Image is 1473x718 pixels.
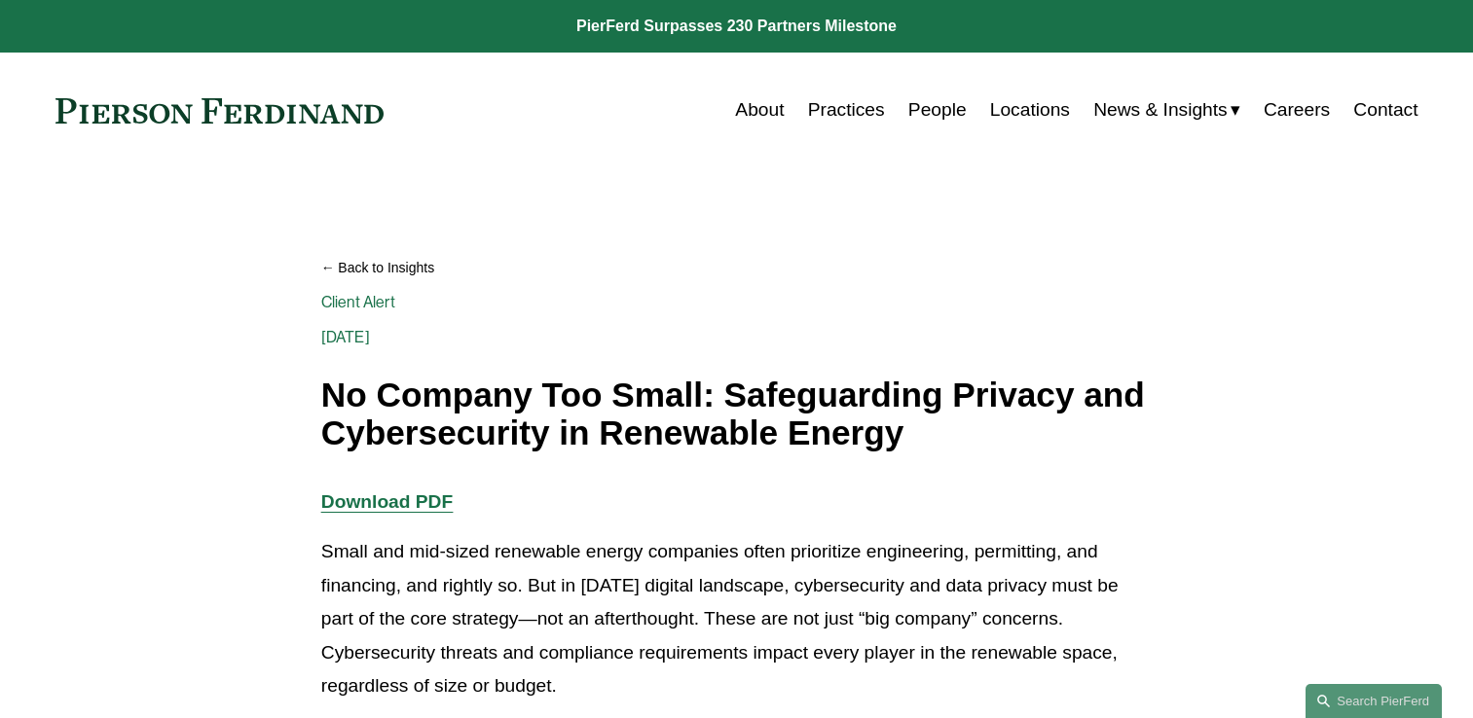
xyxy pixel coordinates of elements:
[808,91,885,128] a: Practices
[321,328,370,346] span: [DATE]
[1264,91,1330,128] a: Careers
[908,91,967,128] a: People
[1093,93,1228,127] span: News & Insights
[321,535,1152,703] p: Small and mid-sized renewable energy companies often prioritize engineering, permitting, and fina...
[735,91,784,128] a: About
[321,491,453,512] a: Download PDF
[1306,684,1442,718] a: Search this site
[321,293,395,311] a: Client Alert
[1093,91,1240,128] a: folder dropdown
[990,91,1070,128] a: Locations
[321,377,1152,451] h1: No Company Too Small: Safeguarding Privacy and Cybersecurity in Renewable Energy
[321,251,1152,285] a: Back to Insights
[1353,91,1418,128] a: Contact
